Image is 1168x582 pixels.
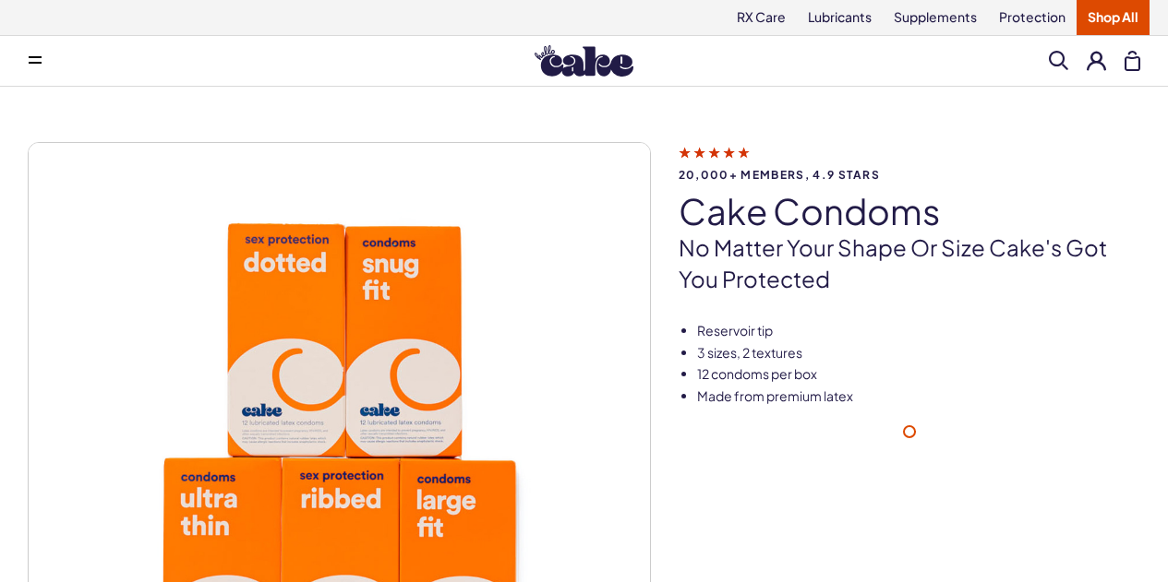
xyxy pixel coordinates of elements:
h1: Cake Condoms [679,192,1140,231]
a: 20,000+ members, 4.9 stars [679,144,1140,181]
img: Hello Cake [535,45,633,77]
span: 20,000+ members, 4.9 stars [679,169,1140,181]
li: Made from premium latex [697,387,1140,406]
p: No matter your shape or size Cake's got you protected [679,232,1140,294]
li: 3 sizes, 2 textures [697,344,1140,362]
li: 12 condoms per box [697,365,1140,384]
li: Reservoir tip [697,322,1140,340]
